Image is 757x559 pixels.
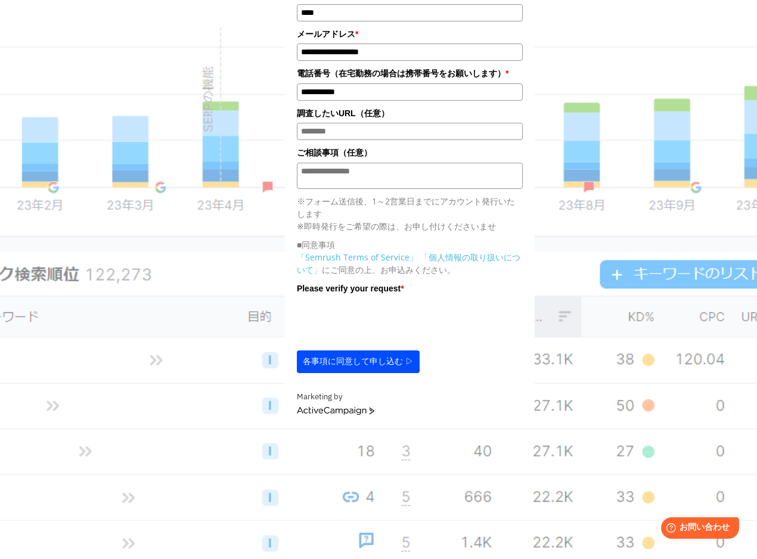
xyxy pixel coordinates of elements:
[297,146,523,159] label: ご相談事項（任意）
[297,298,478,344] iframe: reCAPTCHA
[297,251,523,276] p: にご同意の上、お申込みください。
[297,251,520,275] a: 「個人情報の取り扱いについて」
[297,27,523,41] label: メールアドレス
[297,391,523,403] div: Marketing by
[297,67,523,80] label: 電話番号（在宅勤務の場合は携帯番号をお願いします）
[297,282,523,295] label: Please verify your request
[297,251,418,263] a: 「Semrush Terms of Service」
[297,195,523,232] p: ※フォーム送信後、1～2営業日までにアカウント発行いたします ※即時発行をご希望の際は、お申し付けくださいませ
[651,513,744,546] iframe: Help widget launcher
[297,238,523,251] p: ■同意事項
[297,350,420,373] button: 各事項に同意して申し込む ▷
[297,107,523,120] label: 調査したいURL（任意）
